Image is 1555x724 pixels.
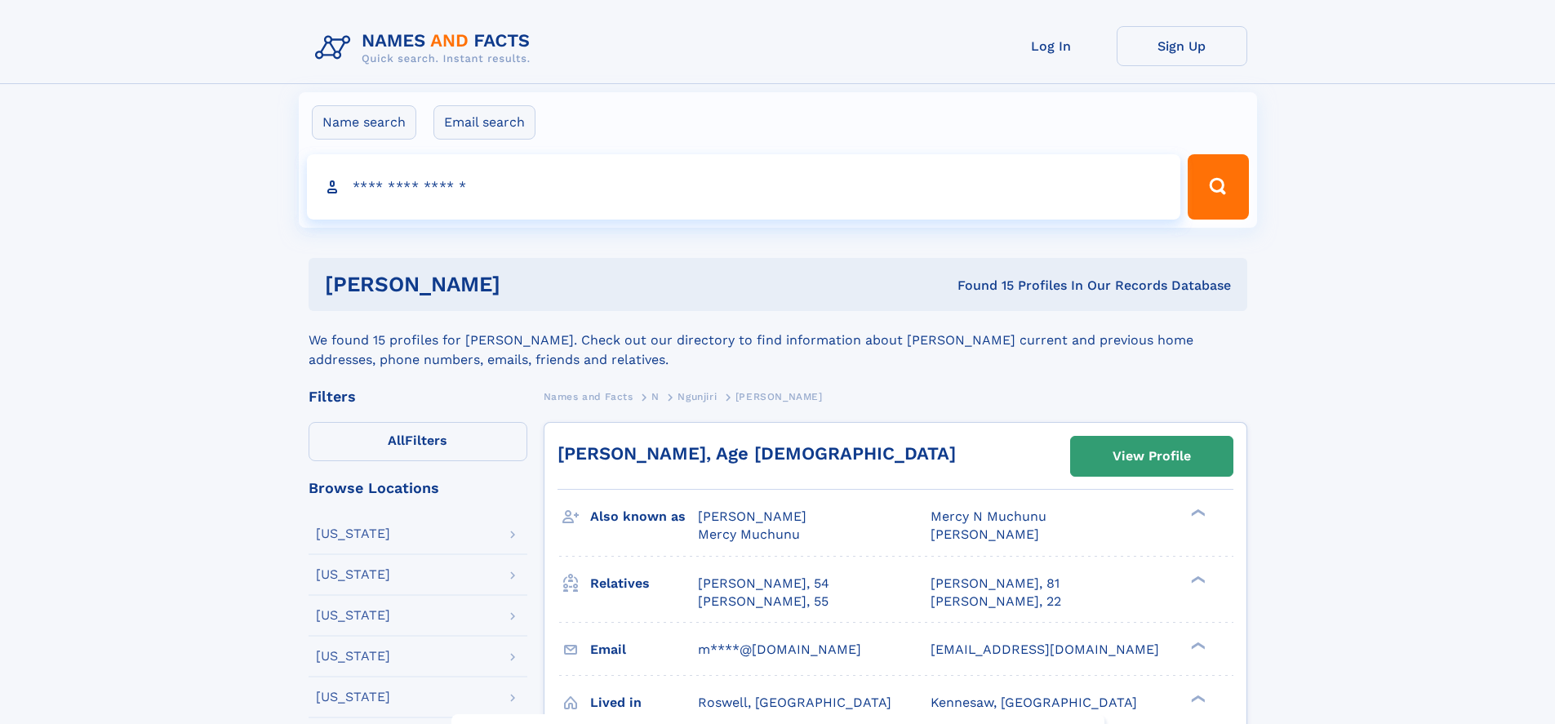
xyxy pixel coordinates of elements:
a: Names and Facts [544,386,633,406]
a: [PERSON_NAME], 55 [698,593,829,611]
div: We found 15 profiles for [PERSON_NAME]. Check out our directory to find information about [PERSON... [309,311,1247,370]
h1: [PERSON_NAME] [325,274,729,295]
span: Roswell, [GEOGRAPHIC_DATA] [698,695,891,710]
label: Email search [433,105,535,140]
a: Log In [986,26,1117,66]
a: N [651,386,660,406]
img: Logo Names and Facts [309,26,544,70]
a: Ngunjiri [678,386,717,406]
h3: Relatives [590,570,698,597]
span: [EMAIL_ADDRESS][DOMAIN_NAME] [931,642,1159,657]
div: ❯ [1187,574,1206,584]
div: ❯ [1187,693,1206,704]
input: search input [307,154,1181,220]
div: ❯ [1187,640,1206,651]
div: [US_STATE] [316,691,390,704]
span: [PERSON_NAME] [735,391,823,402]
label: Name search [312,105,416,140]
div: Filters [309,389,527,404]
h3: Email [590,636,698,664]
span: All [388,433,405,448]
span: [PERSON_NAME] [931,526,1039,542]
div: Found 15 Profiles In Our Records Database [729,277,1231,295]
button: Search Button [1188,154,1248,220]
span: N [651,391,660,402]
a: [PERSON_NAME], 54 [698,575,829,593]
div: Browse Locations [309,481,527,495]
span: [PERSON_NAME] [698,509,806,524]
span: Ngunjiri [678,391,717,402]
span: Mercy N Muchunu [931,509,1046,524]
a: Sign Up [1117,26,1247,66]
a: [PERSON_NAME], 81 [931,575,1060,593]
div: [US_STATE] [316,527,390,540]
div: [US_STATE] [316,568,390,581]
a: [PERSON_NAME], 22 [931,593,1061,611]
a: View Profile [1071,437,1233,476]
h3: Lived in [590,689,698,717]
div: [US_STATE] [316,609,390,622]
span: Kennesaw, [GEOGRAPHIC_DATA] [931,695,1137,710]
a: [PERSON_NAME], Age [DEMOGRAPHIC_DATA] [558,443,956,464]
span: Mercy Muchunu [698,526,800,542]
div: [US_STATE] [316,650,390,663]
div: ❯ [1187,508,1206,518]
label: Filters [309,422,527,461]
div: View Profile [1113,438,1191,475]
h3: Also known as [590,503,698,531]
